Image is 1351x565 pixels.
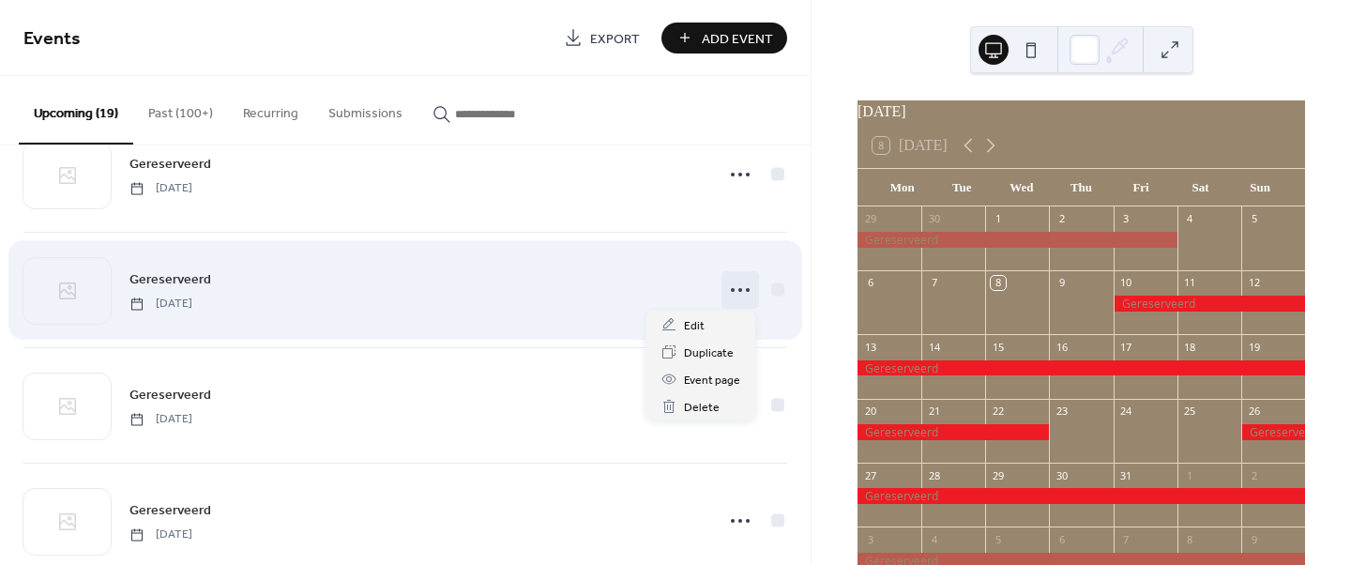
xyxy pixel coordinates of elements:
button: Add Event [661,23,787,53]
div: 28 [927,468,941,482]
div: 27 [863,468,877,482]
div: 9 [1247,532,1261,546]
div: 8 [991,276,1005,290]
button: Past (100+) [133,76,228,143]
a: Gereserveerd [129,268,211,290]
div: 2 [1247,468,1261,482]
div: 6 [1055,532,1069,546]
div: 9 [1055,276,1069,290]
div: 3 [863,532,877,546]
div: Mon [873,169,933,206]
div: Gereserveerd [858,232,1177,248]
span: Gereserveerd [129,155,211,175]
span: Edit [684,316,705,336]
a: Export [550,23,654,53]
div: 8 [1183,532,1197,546]
span: Gereserveerd [129,501,211,521]
div: 30 [927,212,941,226]
div: 20 [863,405,877,419]
div: 16 [1055,340,1069,354]
div: Wed [992,169,1052,206]
div: Gereserveerd [858,424,1049,440]
a: Gereserveerd [129,384,211,405]
div: 23 [1055,405,1069,419]
div: 25 [1183,405,1197,419]
div: 1 [1183,468,1197,482]
div: 13 [863,340,877,354]
div: 5 [1247,212,1261,226]
div: Gereserveerd [858,488,1305,504]
div: 3 [1119,212,1133,226]
div: 17 [1119,340,1133,354]
span: Gereserveerd [129,386,211,405]
div: 15 [991,340,1005,354]
div: 11 [1183,276,1197,290]
button: Submissions [313,76,417,143]
span: Add Event [702,29,773,49]
div: 2 [1055,212,1069,226]
span: Delete [684,398,720,418]
div: 4 [927,532,941,546]
a: Gereserveerd [129,499,211,521]
div: 5 [991,532,1005,546]
span: Export [590,29,640,49]
div: 7 [1119,532,1133,546]
div: 12 [1247,276,1261,290]
div: Fri [1111,169,1171,206]
div: 4 [1183,212,1197,226]
div: Sun [1230,169,1290,206]
span: Events [23,21,81,57]
span: Gereserveerd [129,270,211,290]
div: 31 [1119,468,1133,482]
div: 10 [1119,276,1133,290]
div: 22 [991,405,1005,419]
div: Tue [933,169,993,206]
span: [DATE] [129,296,192,313]
div: 29 [863,212,877,226]
div: 7 [927,276,941,290]
button: Upcoming (19) [19,76,133,145]
span: [DATE] [129,527,192,543]
div: 24 [1119,405,1133,419]
span: Duplicate [684,344,734,363]
div: 26 [1247,405,1261,419]
span: [DATE] [129,180,192,197]
div: 30 [1055,468,1069,482]
div: Gereserveerd [858,360,1305,376]
div: Thu [1052,169,1112,206]
div: 1 [991,212,1005,226]
span: Event page [684,371,740,390]
div: 19 [1247,340,1261,354]
div: 6 [863,276,877,290]
button: Recurring [228,76,313,143]
div: 14 [927,340,941,354]
div: 29 [991,468,1005,482]
div: Sat [1171,169,1231,206]
div: Gereserveerd [1114,296,1305,312]
div: 18 [1183,340,1197,354]
div: Gereserveerd [1241,424,1305,440]
a: Gereserveerd [129,153,211,175]
span: [DATE] [129,411,192,428]
div: [DATE] [858,100,1305,123]
div: 21 [927,405,941,419]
